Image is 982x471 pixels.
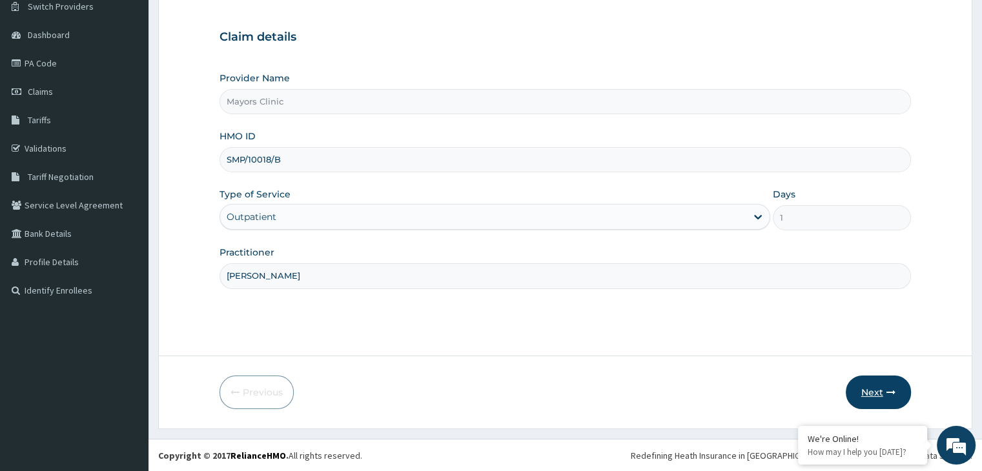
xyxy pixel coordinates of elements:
[6,325,246,370] textarea: Type your message and hit 'Enter'
[158,450,289,461] strong: Copyright © 2017 .
[220,263,910,288] input: Enter Name
[631,449,972,462] div: Redefining Heath Insurance in [GEOGRAPHIC_DATA] using Telemedicine and Data Science!
[220,246,274,259] label: Practitioner
[220,376,294,409] button: Previous
[808,446,917,457] p: How may I help you today?
[227,210,276,223] div: Outpatient
[28,29,70,41] span: Dashboard
[75,149,178,279] span: We're online!
[28,86,53,97] span: Claims
[67,72,217,89] div: Chat with us now
[220,72,290,85] label: Provider Name
[28,114,51,126] span: Tariffs
[808,433,917,445] div: We're Online!
[846,376,911,409] button: Next
[230,450,286,461] a: RelianceHMO
[220,147,910,172] input: Enter HMO ID
[212,6,243,37] div: Minimize live chat window
[220,188,291,201] label: Type of Service
[773,188,795,201] label: Days
[24,65,52,97] img: d_794563401_company_1708531726252_794563401
[28,1,94,12] span: Switch Providers
[220,30,910,45] h3: Claim details
[220,130,256,143] label: HMO ID
[28,171,94,183] span: Tariff Negotiation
